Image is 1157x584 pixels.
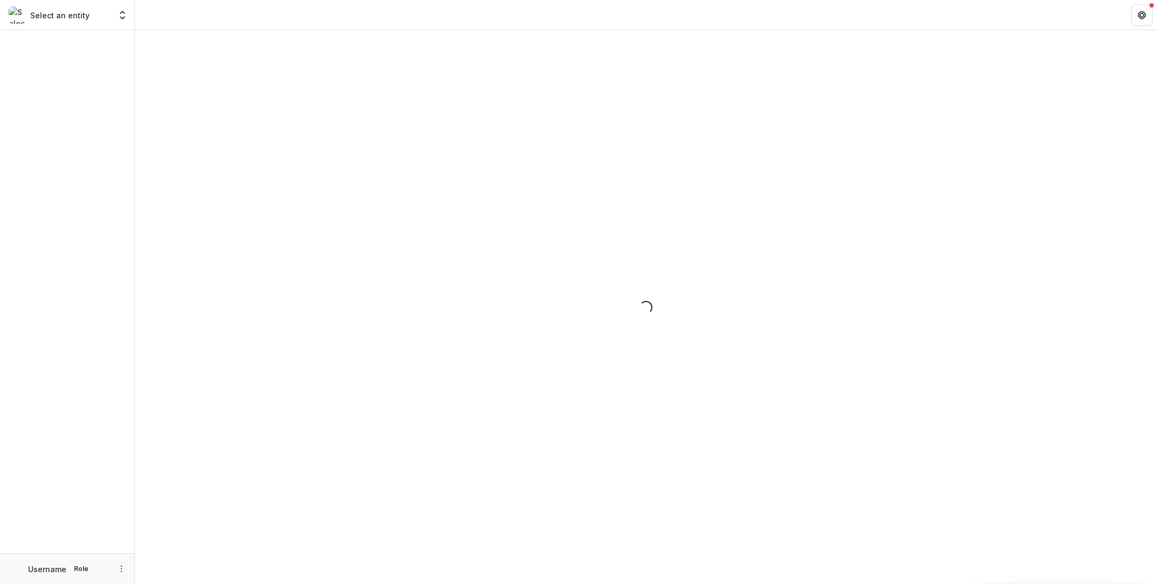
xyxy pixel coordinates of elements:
[1131,4,1153,26] button: Get Help
[115,562,128,575] button: More
[71,564,92,574] p: Role
[9,6,26,24] img: Select an entity
[115,4,130,26] button: Open entity switcher
[30,10,90,21] p: Select an entity
[28,564,66,575] p: Username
